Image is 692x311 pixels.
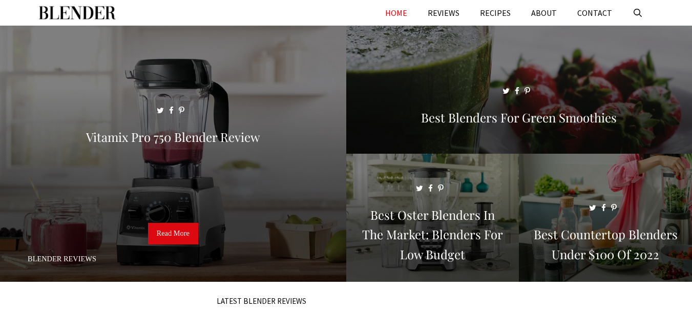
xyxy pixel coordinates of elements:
[28,255,96,263] a: Blender Reviews
[52,297,472,305] h3: LATEST BLENDER REVIEWS
[346,269,519,280] a: Best Oster Blenders in the Market: Blenders for Low Budget
[148,223,198,244] a: Read More
[519,269,692,280] a: Best Countertop Blenders Under $100 of 2022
